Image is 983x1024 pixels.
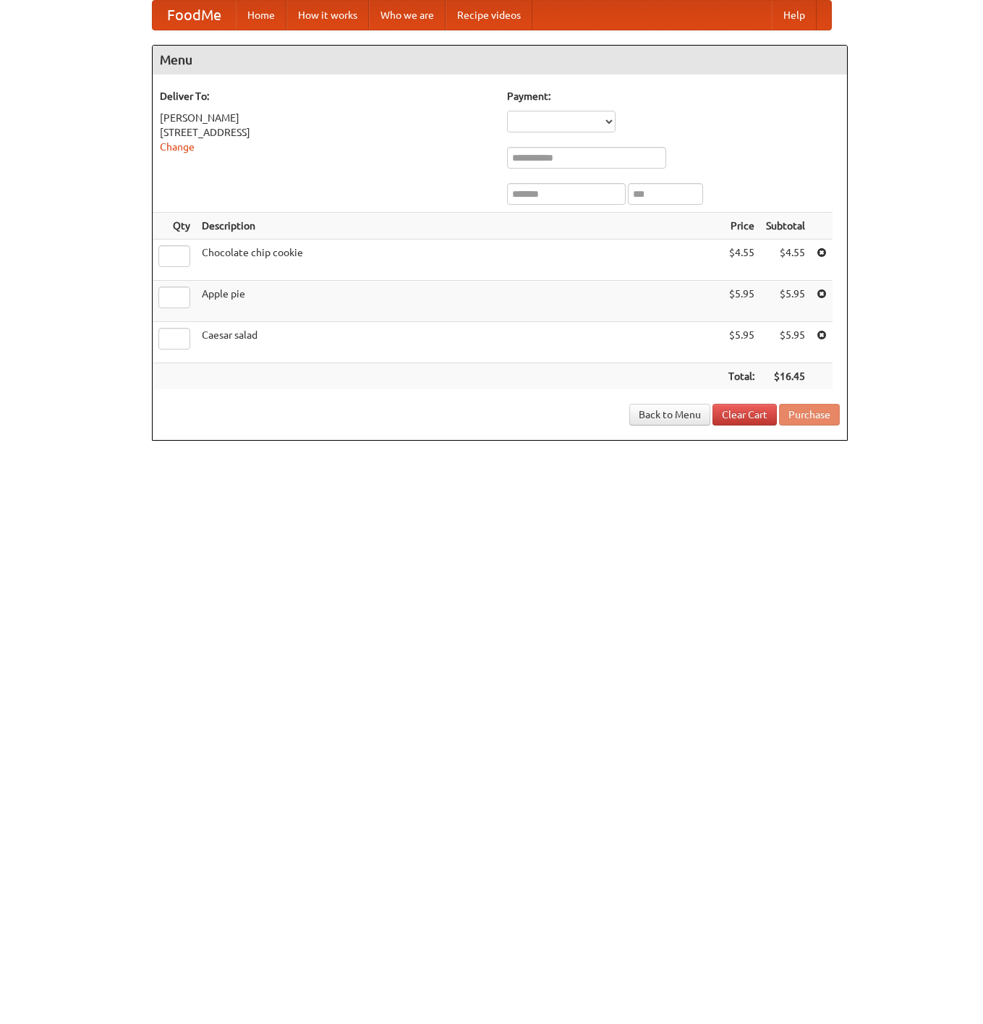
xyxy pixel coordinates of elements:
[507,89,840,103] h5: Payment:
[160,111,493,125] div: [PERSON_NAME]
[160,89,493,103] h5: Deliver To:
[760,363,811,390] th: $16.45
[153,1,236,30] a: FoodMe
[760,240,811,281] td: $4.55
[196,281,723,322] td: Apple pie
[196,322,723,363] td: Caesar salad
[779,404,840,426] button: Purchase
[196,240,723,281] td: Chocolate chip cookie
[760,322,811,363] td: $5.95
[160,125,493,140] div: [STREET_ADDRESS]
[286,1,369,30] a: How it works
[712,404,777,426] a: Clear Cart
[153,213,196,240] th: Qty
[760,281,811,322] td: $5.95
[153,46,847,75] h4: Menu
[772,1,817,30] a: Help
[196,213,723,240] th: Description
[723,240,760,281] td: $4.55
[236,1,286,30] a: Home
[723,363,760,390] th: Total:
[723,213,760,240] th: Price
[760,213,811,240] th: Subtotal
[723,281,760,322] td: $5.95
[369,1,446,30] a: Who we are
[160,141,195,153] a: Change
[446,1,532,30] a: Recipe videos
[629,404,710,426] a: Back to Menu
[723,322,760,363] td: $5.95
